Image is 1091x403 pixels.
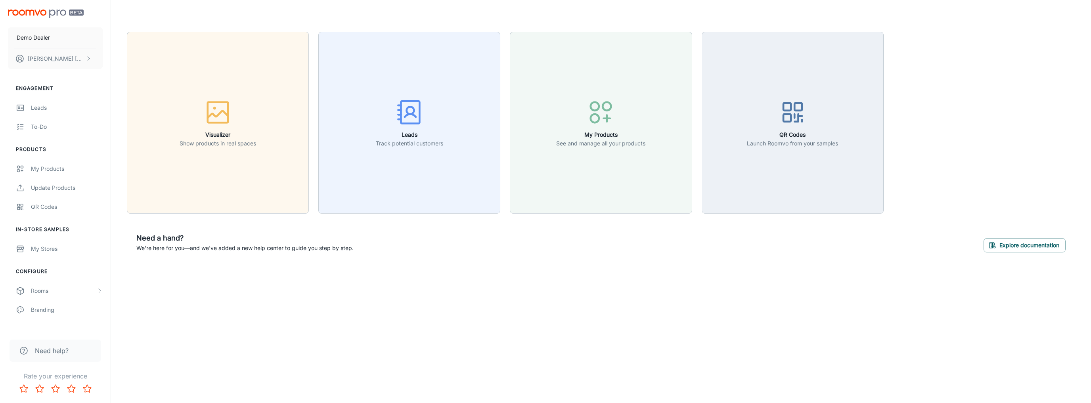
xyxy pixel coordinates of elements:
div: Leads [31,103,103,112]
h6: QR Codes [747,130,838,139]
a: QR CodesLaunch Roomvo from your samples [702,118,884,126]
p: Track potential customers [376,139,443,148]
div: QR Codes [31,202,103,211]
h6: My Products [556,130,645,139]
div: My Stores [31,244,103,253]
p: Demo Dealer [17,33,50,42]
button: LeadsTrack potential customers [318,32,500,214]
p: [PERSON_NAME] [PERSON_NAME] [28,54,84,63]
h6: Visualizer [180,130,256,139]
a: Explore documentation [984,241,1066,249]
a: My ProductsSee and manage all your products [510,118,692,126]
div: My Products [31,164,103,173]
button: [PERSON_NAME] [PERSON_NAME] [8,48,103,69]
button: Demo Dealer [8,27,103,48]
a: LeadsTrack potential customers [318,118,500,126]
img: Roomvo PRO Beta [8,10,84,18]
button: QR CodesLaunch Roomvo from your samples [702,32,884,214]
p: We're here for you—and we've added a new help center to guide you step by step. [136,244,354,252]
button: Explore documentation [984,238,1066,252]
h6: Leads [376,130,443,139]
button: VisualizerShow products in real spaces [127,32,309,214]
h6: Need a hand? [136,233,354,244]
div: Rooms [31,286,96,295]
p: Show products in real spaces [180,139,256,148]
p: Launch Roomvo from your samples [747,139,838,148]
div: Update Products [31,183,103,192]
button: My ProductsSee and manage all your products [510,32,692,214]
div: To-do [31,122,103,131]
p: See and manage all your products [556,139,645,148]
